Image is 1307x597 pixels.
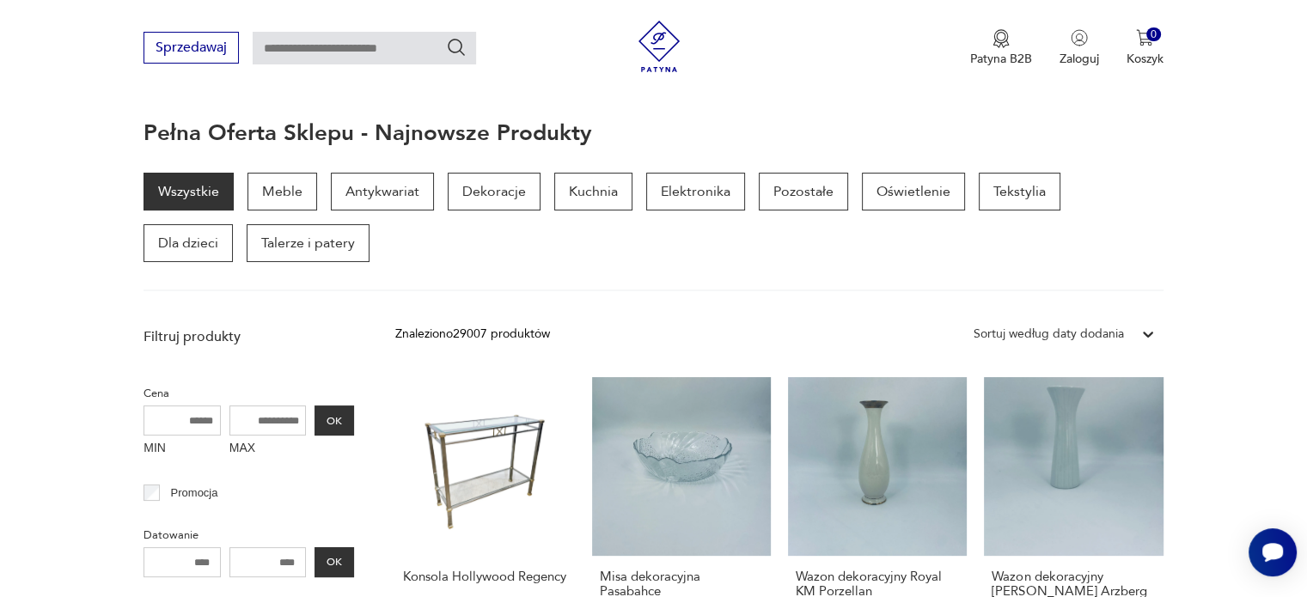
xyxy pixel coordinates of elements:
[970,29,1032,67] button: Patyna B2B
[144,327,354,346] p: Filtruj produkty
[144,384,354,403] p: Cena
[979,173,1060,210] a: Tekstylia
[144,43,239,55] a: Sprzedawaj
[448,173,541,210] a: Dekoracje
[862,173,965,210] a: Oświetlenie
[1127,51,1163,67] p: Koszyk
[331,173,434,210] a: Antykwariat
[144,436,221,463] label: MIN
[646,173,745,210] a: Elektronika
[144,32,239,64] button: Sprzedawaj
[1146,27,1161,42] div: 0
[974,325,1124,344] div: Sortuj według daty dodania
[633,21,685,72] img: Patyna - sklep z meblami i dekoracjami vintage
[144,173,234,210] a: Wszystkie
[229,436,307,463] label: MAX
[1060,51,1099,67] p: Zaloguj
[395,325,550,344] div: Znaleziono 29007 produktów
[315,547,354,577] button: OK
[554,173,632,210] a: Kuchnia
[970,29,1032,67] a: Ikona medaluPatyna B2B
[992,29,1010,48] img: Ikona medalu
[970,51,1032,67] p: Patyna B2B
[759,173,848,210] a: Pozostałe
[247,224,370,262] a: Talerze i patery
[403,570,566,584] h3: Konsola Hollywood Regency
[315,405,354,436] button: OK
[171,484,218,503] p: Promocja
[1127,29,1163,67] button: 0Koszyk
[1136,29,1153,46] img: Ikona koszyka
[1249,528,1297,576] iframe: Smartsupp widget button
[144,224,233,262] a: Dla dzieci
[144,526,354,545] p: Datowanie
[446,37,467,58] button: Szukaj
[1071,29,1088,46] img: Ikonka użytkownika
[144,121,592,145] h1: Pełna oferta sklepu - najnowsze produkty
[247,173,317,210] a: Meble
[1060,29,1099,67] button: Zaloguj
